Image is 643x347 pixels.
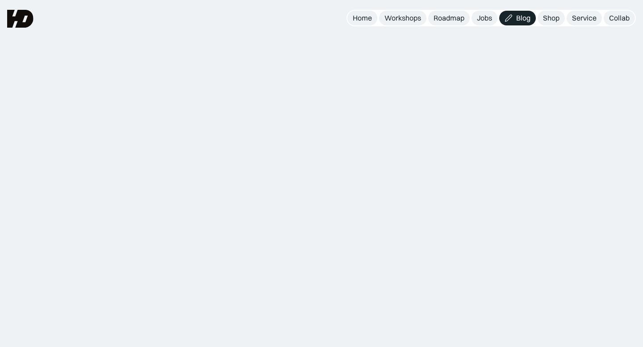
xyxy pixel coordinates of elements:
a: Collab [604,11,635,25]
div: Workshops [384,13,421,23]
div: Blog [516,13,530,23]
div: Roadmap [434,13,464,23]
a: Roadmap [428,11,470,25]
div: Jobs [477,13,492,23]
a: Jobs [472,11,497,25]
div: Home [353,13,372,23]
a: Workshops [379,11,426,25]
a: Blog [499,11,536,25]
div: Service [572,13,597,23]
div: Shop [543,13,559,23]
a: Shop [538,11,565,25]
a: Home [347,11,377,25]
a: Service [567,11,602,25]
div: Collab [609,13,630,23]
